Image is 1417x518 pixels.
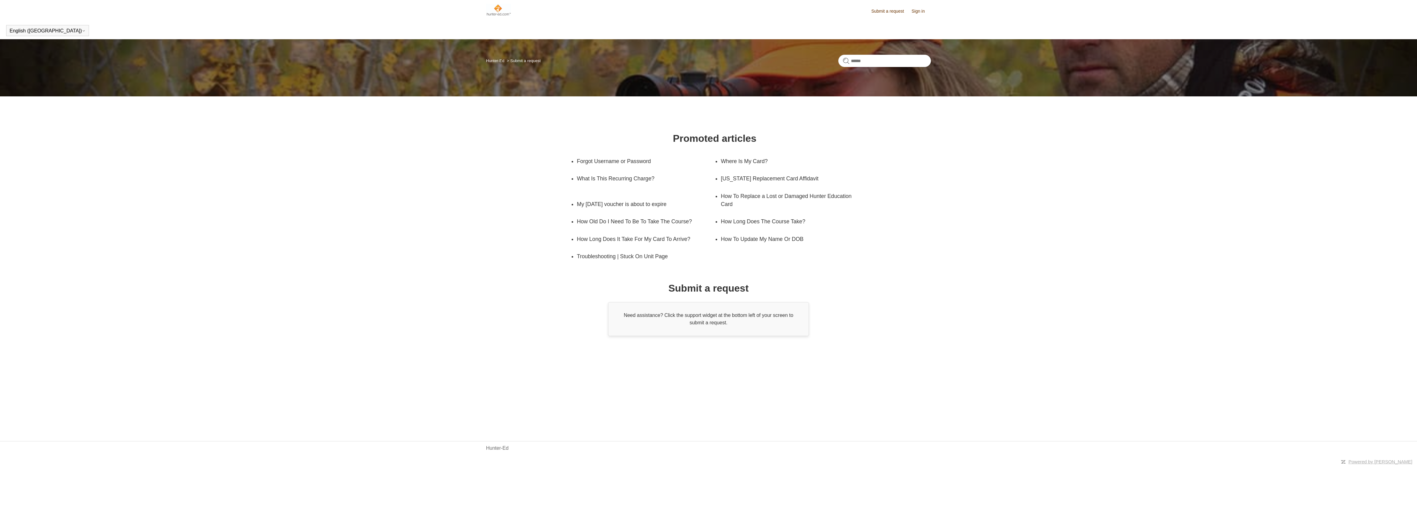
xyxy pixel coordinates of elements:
a: How Long Does The Course Take? [721,213,849,230]
a: Where Is My Card? [721,153,849,170]
a: What Is This Recurring Charge? [577,170,715,187]
img: Hunter-Ed Help Center home page [486,4,511,16]
a: [US_STATE] Replacement Card Affidavit [721,170,849,187]
a: Powered by [PERSON_NAME] [1348,459,1412,464]
div: Need assistance? Click the support widget at the bottom left of your screen to submit a request. [608,302,809,336]
a: Forgot Username or Password [577,153,705,170]
a: How To Update My Name Or DOB [721,230,849,248]
a: Hunter-Ed [486,58,504,63]
a: How Old Do I Need To Be To Take The Course? [577,213,705,230]
li: Hunter-Ed [486,58,505,63]
h1: Promoted articles [673,131,756,146]
a: Sign in [912,8,931,15]
a: Hunter-Ed [486,444,509,452]
a: How To Replace a Lost or Damaged Hunter Education Card [721,187,859,213]
input: Search [838,55,931,67]
button: English ([GEOGRAPHIC_DATA]) [10,28,86,34]
a: My [DATE] voucher is about to expire [577,196,705,213]
div: Live chat [1396,497,1412,513]
a: How Long Does It Take For My Card To Arrive? [577,230,715,248]
a: Troubleshooting | Stuck On Unit Page [577,248,705,265]
h1: Submit a request [668,281,749,296]
li: Submit a request [505,58,541,63]
a: Submit a request [871,8,910,15]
